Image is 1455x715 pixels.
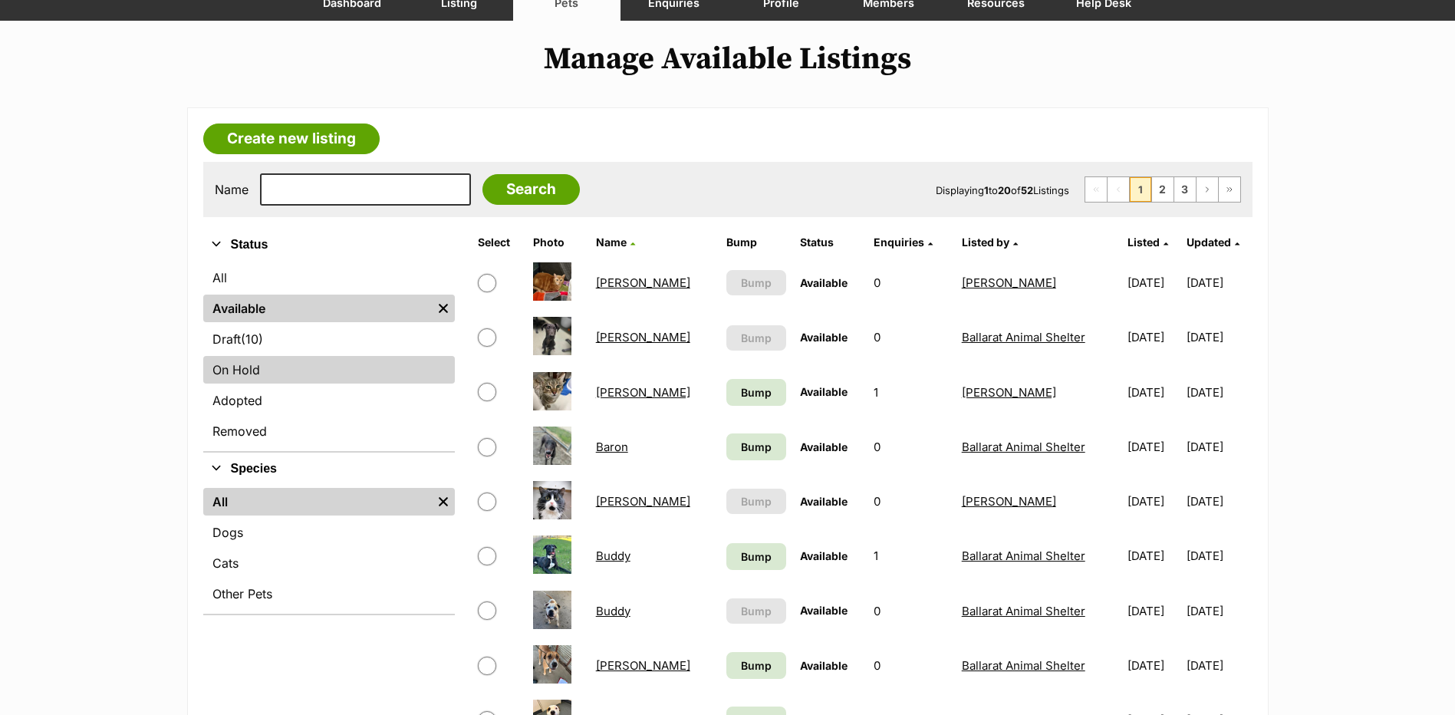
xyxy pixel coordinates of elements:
span: Bump [741,275,772,291]
button: Species [203,459,455,479]
label: Name [215,183,249,196]
a: Buddy [596,549,630,563]
a: Bump [726,652,786,679]
span: Listed [1127,236,1160,249]
a: All [203,264,455,292]
span: Available [800,549,848,562]
a: All [203,488,432,516]
a: Ballarat Animal Shelter [962,440,1085,454]
span: Bump [741,549,772,565]
span: Available [800,331,848,344]
strong: 1 [984,184,989,196]
a: Removed [203,417,455,445]
td: [DATE] [1121,529,1185,582]
span: Bump [741,493,772,509]
th: Photo [527,230,588,255]
a: [PERSON_NAME] [962,275,1056,290]
a: Ballarat Animal Shelter [962,658,1085,673]
td: [DATE] [1187,420,1250,473]
a: Bump [726,379,786,406]
td: [DATE] [1121,585,1185,638]
a: Buddy [596,604,630,618]
span: Updated [1187,236,1231,249]
th: Status [794,230,866,255]
a: On Hold [203,356,455,384]
span: (10) [241,330,263,348]
td: 0 [867,420,953,473]
span: First page [1085,177,1107,202]
td: 0 [867,475,953,528]
span: Available [800,495,848,508]
a: [PERSON_NAME] [596,275,690,290]
a: Ballarat Animal Shelter [962,549,1085,563]
a: [PERSON_NAME] [596,494,690,509]
a: Remove filter [432,295,455,322]
td: 0 [867,639,953,692]
td: 1 [867,366,953,419]
a: Bump [726,543,786,570]
a: Ballarat Animal Shelter [962,604,1085,618]
div: Species [203,485,455,614]
span: Bump [741,330,772,346]
td: 1 [867,529,953,582]
a: Bump [726,433,786,460]
td: [DATE] [1121,256,1185,309]
a: Ballarat Animal Shelter [962,330,1085,344]
span: Bump [741,657,772,674]
a: Page 3 [1174,177,1196,202]
span: Previous page [1108,177,1129,202]
a: Last page [1219,177,1240,202]
a: Dogs [203,519,455,546]
span: Listed by [962,236,1009,249]
button: Bump [726,325,786,351]
a: Available [203,295,432,322]
td: [DATE] [1121,366,1185,419]
a: Remove filter [432,488,455,516]
button: Bump [726,270,786,295]
th: Select [472,230,525,255]
a: Create new listing [203,124,380,154]
a: [PERSON_NAME] [596,385,690,400]
span: Page 1 [1130,177,1151,202]
a: Next page [1197,177,1218,202]
a: Draft [203,325,455,353]
th: Bump [720,230,792,255]
button: Status [203,235,455,255]
strong: 52 [1021,184,1033,196]
strong: 20 [998,184,1011,196]
td: [DATE] [1121,420,1185,473]
span: Bump [741,603,772,619]
span: Displaying to of Listings [936,184,1069,196]
a: Listed [1127,236,1168,249]
td: [DATE] [1187,639,1250,692]
a: Adopted [203,387,455,414]
a: [PERSON_NAME] [962,385,1056,400]
td: [DATE] [1187,585,1250,638]
a: Enquiries [874,236,933,249]
a: Updated [1187,236,1239,249]
span: Available [800,385,848,398]
a: Other Pets [203,580,455,608]
span: Available [800,659,848,672]
a: Page 2 [1152,177,1174,202]
span: Bump [741,439,772,455]
span: Bump [741,384,772,400]
span: translation missing: en.admin.listings.index.attributes.enquiries [874,236,924,249]
td: [DATE] [1187,529,1250,582]
td: 0 [867,585,953,638]
button: Bump [726,489,786,514]
td: [DATE] [1121,639,1185,692]
a: [PERSON_NAME] [596,658,690,673]
td: [DATE] [1187,256,1250,309]
button: Bump [726,598,786,624]
a: [PERSON_NAME] [962,494,1056,509]
div: Status [203,261,455,451]
span: Available [800,604,848,617]
td: [DATE] [1187,311,1250,364]
td: [DATE] [1121,311,1185,364]
span: Name [596,236,627,249]
td: 0 [867,256,953,309]
td: [DATE] [1187,475,1250,528]
span: Available [800,440,848,453]
input: Search [482,174,580,205]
